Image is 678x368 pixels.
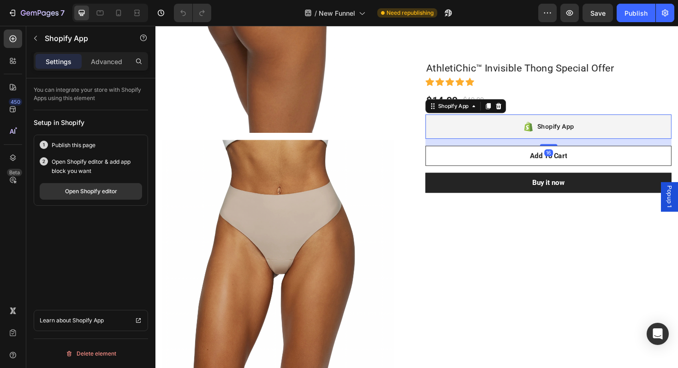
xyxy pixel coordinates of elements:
[286,127,547,148] button: Add To Cart
[34,346,148,361] button: Delete element
[399,161,434,172] div: Buy it now
[647,323,669,345] div: Open Intercom Messenger
[174,4,211,22] div: Undo/Redo
[72,316,104,325] p: Shopify App
[590,9,606,17] span: Save
[617,4,655,22] button: Publish
[60,7,65,18] p: 7
[397,132,436,143] div: Add To Cart
[286,37,547,53] h1: AthletiChic™ Invisible Thong Special Offer
[319,8,355,18] span: New Funnel
[40,183,142,200] button: Open Shopify editor
[34,310,148,331] a: Learn about Shopify App
[65,348,116,359] div: Delete element
[155,26,678,368] iframe: Design area
[45,33,123,44] p: Shopify App
[286,71,321,87] div: $14.99
[325,72,349,85] div: $49.99
[315,8,317,18] span: /
[4,4,69,22] button: 7
[52,141,95,150] p: Publish this page
[52,157,142,176] p: Open Shopify editor & add app block you want
[91,57,122,66] p: Advanced
[9,98,22,106] div: 450
[583,4,613,22] button: Save
[65,187,117,196] div: Open Shopify editor
[412,131,421,138] div: 16
[46,57,71,66] p: Settings
[297,81,333,89] div: Shopify App
[34,118,148,127] div: Setup in Shopify
[540,169,549,193] span: Popup 1
[40,316,71,325] p: Learn about
[7,169,22,176] div: Beta
[286,156,547,177] button: Buy it now
[34,86,148,102] p: You can integrate your store with Shopify Apps using this element
[387,9,434,17] span: Need republishing
[404,101,444,113] div: Shopify App
[624,8,648,18] div: Publish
